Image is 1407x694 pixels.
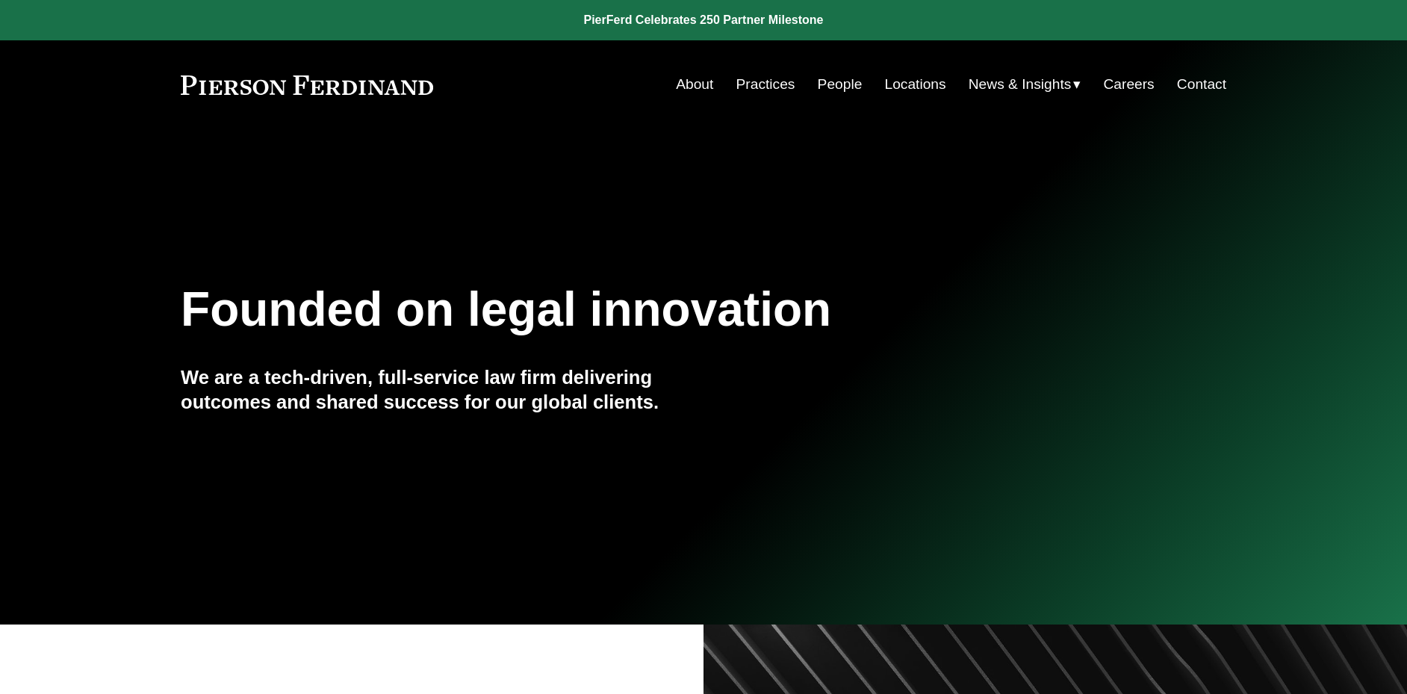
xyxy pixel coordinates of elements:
a: Careers [1103,70,1154,99]
h1: Founded on legal innovation [181,282,1052,337]
a: folder dropdown [969,70,1081,99]
span: News & Insights [969,72,1072,98]
h4: We are a tech-driven, full-service law firm delivering outcomes and shared success for our global... [181,365,703,414]
a: People [818,70,863,99]
a: Contact [1177,70,1226,99]
a: About [676,70,713,99]
a: Locations [884,70,945,99]
a: Practices [736,70,795,99]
